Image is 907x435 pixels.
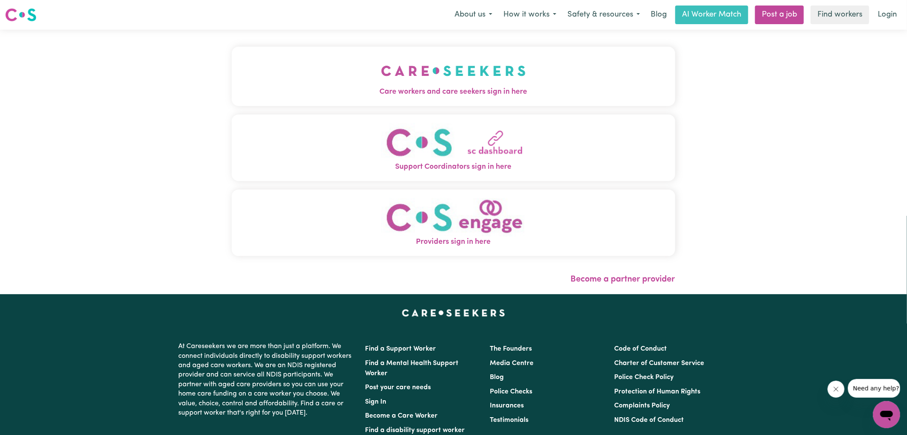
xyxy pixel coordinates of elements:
img: Careseekers logo [5,7,37,22]
a: Login [873,6,902,24]
a: Media Centre [490,360,534,367]
a: Police Checks [490,388,532,395]
iframe: Message from company [848,379,900,398]
a: Sign In [365,399,387,405]
a: Code of Conduct [614,346,667,352]
button: Support Coordinators sign in here [232,114,675,181]
a: Careseekers home page [402,310,505,316]
span: Care workers and care seekers sign in here [232,86,675,98]
a: Find a disability support worker [365,427,465,434]
button: Care workers and care seekers sign in here [232,47,675,106]
iframe: Close message [828,381,845,398]
a: Charter of Customer Service [614,360,704,367]
a: Become a Care Worker [365,413,438,419]
a: AI Worker Match [675,6,748,24]
a: Blog [646,6,672,24]
button: Safety & resources [562,6,646,24]
a: NDIS Code of Conduct [614,417,684,424]
span: Support Coordinators sign in here [232,162,675,173]
a: Insurances [490,402,524,409]
a: Complaints Policy [614,402,670,409]
span: Providers sign in here [232,237,675,248]
a: Post your care needs [365,384,431,391]
a: Blog [490,374,504,381]
a: Become a partner provider [571,275,675,284]
button: How it works [498,6,562,24]
a: Protection of Human Rights [614,388,700,395]
a: Testimonials [490,417,528,424]
p: At Careseekers we are more than just a platform. We connect individuals directly to disability su... [179,338,355,421]
a: Post a job [755,6,804,24]
a: Police Check Policy [614,374,674,381]
button: Providers sign in here [232,190,675,256]
a: Careseekers logo [5,5,37,25]
a: The Founders [490,346,532,352]
iframe: Button to launch messaging window [873,401,900,428]
a: Find workers [811,6,869,24]
a: Find a Mental Health Support Worker [365,360,459,377]
a: Find a Support Worker [365,346,436,352]
button: About us [449,6,498,24]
